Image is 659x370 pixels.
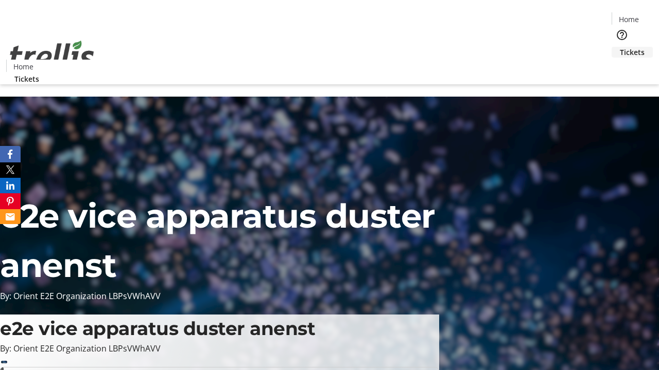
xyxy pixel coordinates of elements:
[6,73,47,84] a: Tickets
[612,14,645,25] a: Home
[6,29,98,81] img: Orient E2E Organization LBPsVWhAVV's Logo
[619,14,639,25] span: Home
[14,73,39,84] span: Tickets
[620,47,645,58] span: Tickets
[612,58,632,78] button: Cart
[7,61,40,72] a: Home
[612,25,632,45] button: Help
[612,47,653,58] a: Tickets
[13,61,33,72] span: Home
